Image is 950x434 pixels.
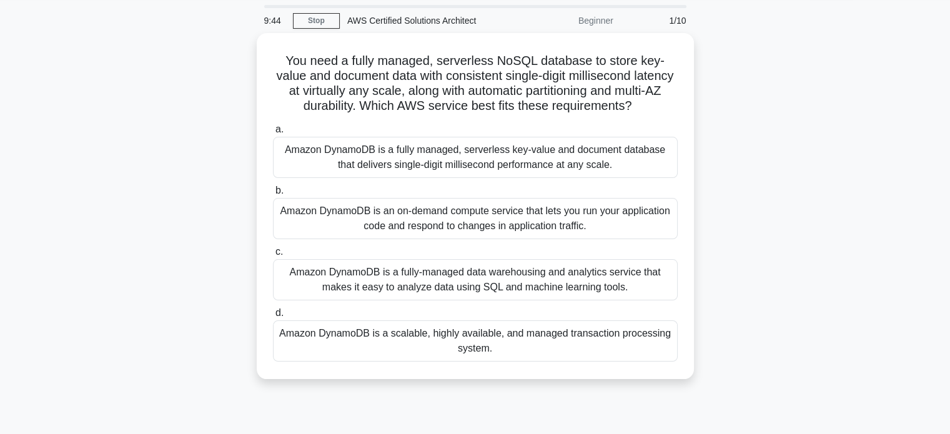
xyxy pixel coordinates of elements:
[273,259,678,300] div: Amazon DynamoDB is a fully-managed data warehousing and analytics service that makes it easy to a...
[621,8,694,33] div: 1/10
[275,185,284,195] span: b.
[512,8,621,33] div: Beginner
[273,137,678,178] div: Amazon DynamoDB is a fully managed, serverless key-value and document database that delivers sing...
[275,124,284,134] span: a.
[293,13,340,29] a: Stop
[257,8,293,33] div: 9:44
[275,307,284,318] span: d.
[340,8,512,33] div: AWS Certified Solutions Architect
[272,53,679,114] h5: You need a fully managed, serverless NoSQL database to store key-value and document data with con...
[273,320,678,362] div: Amazon DynamoDB is a scalable, highly available, and managed transaction processing system.
[273,198,678,239] div: Amazon DynamoDB is an on-demand compute service that lets you run your application code and respo...
[275,246,283,257] span: c.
